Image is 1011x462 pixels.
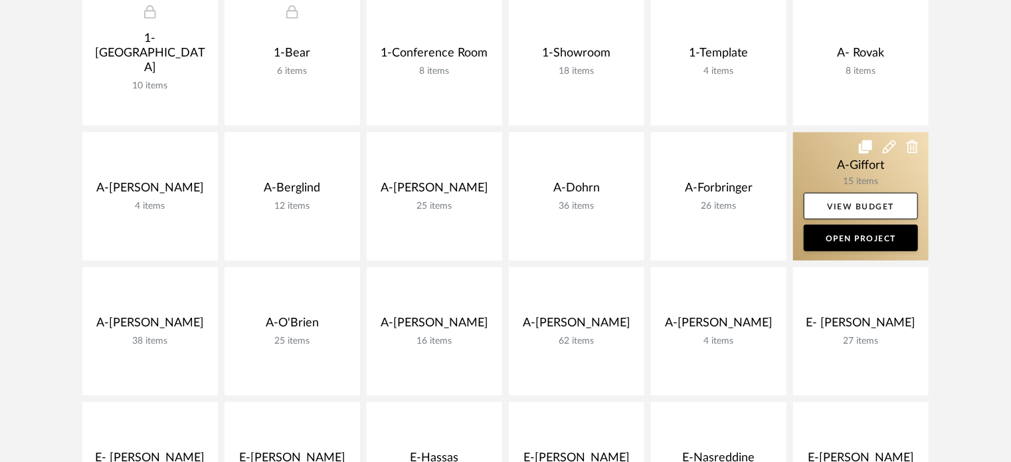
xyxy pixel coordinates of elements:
div: 16 items [377,336,492,347]
a: View Budget [804,193,918,219]
div: 8 items [804,66,918,77]
div: A-[PERSON_NAME] [93,181,207,201]
a: Open Project [804,225,918,251]
div: 1-Showroom [519,46,634,66]
div: 1-Template [662,46,776,66]
div: 1-Bear [235,46,349,66]
div: 36 items [519,201,634,212]
div: A-[PERSON_NAME] [519,316,634,336]
div: 62 items [519,336,634,347]
div: 10 items [93,80,207,92]
div: A- Rovak [804,46,918,66]
div: 4 items [662,336,776,347]
div: E- [PERSON_NAME] [804,316,918,336]
div: A-Berglind [235,181,349,201]
div: 38 items [93,336,207,347]
div: 26 items [662,201,776,212]
div: 12 items [235,201,349,212]
div: 4 items [662,66,776,77]
div: 1- [GEOGRAPHIC_DATA] [93,31,207,80]
div: 25 items [377,201,492,212]
div: 6 items [235,66,349,77]
div: A-[PERSON_NAME] [93,316,207,336]
div: A-[PERSON_NAME] [662,316,776,336]
div: 27 items [804,336,918,347]
div: 1-Conference Room [377,46,492,66]
div: A-[PERSON_NAME] [377,316,492,336]
div: A-Dohrn [519,181,634,201]
div: 8 items [377,66,492,77]
div: 4 items [93,201,207,212]
div: A-Forbringer [662,181,776,201]
div: A-O'Brien [235,316,349,336]
div: 25 items [235,336,349,347]
div: 18 items [519,66,634,77]
div: A-[PERSON_NAME] [377,181,492,201]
